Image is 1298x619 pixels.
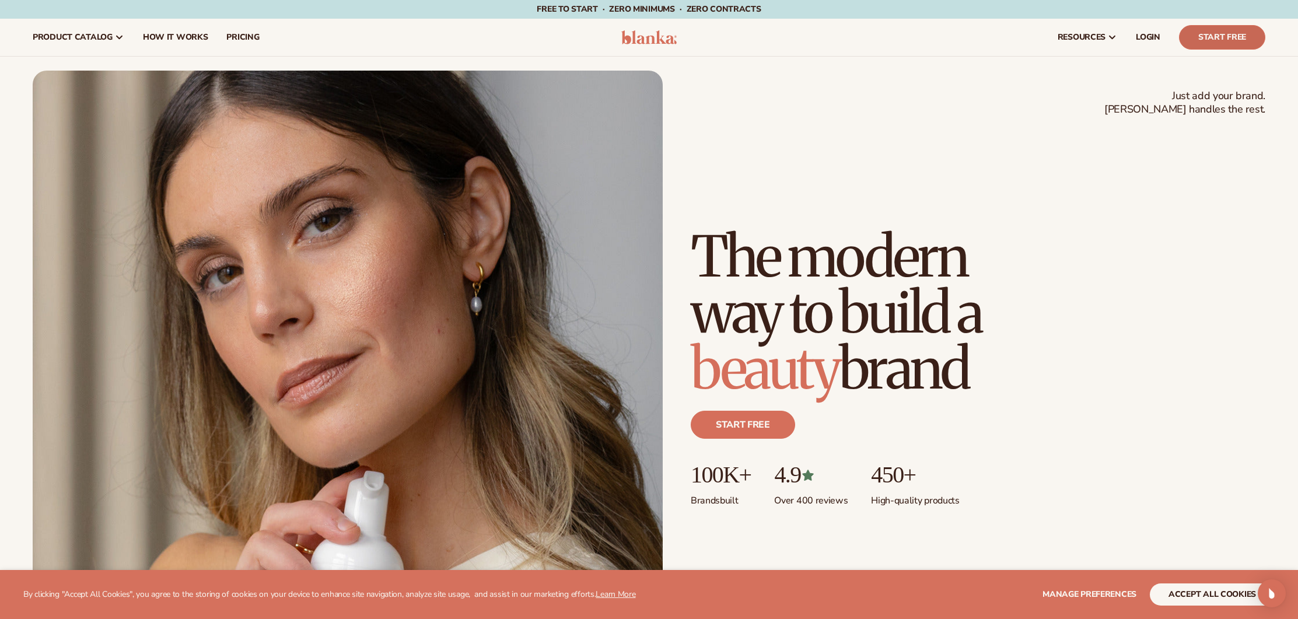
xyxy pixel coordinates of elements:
[1126,19,1170,56] a: LOGIN
[691,334,839,404] span: beauty
[1150,583,1275,606] button: accept all cookies
[33,33,113,42] span: product catalog
[691,488,751,507] p: Brands built
[691,462,751,488] p: 100K+
[1048,19,1126,56] a: resources
[226,33,259,42] span: pricing
[23,590,636,600] p: By clicking "Accept All Cookies", you agree to the storing of cookies on your device to enhance s...
[1136,33,1160,42] span: LOGIN
[1042,589,1136,600] span: Manage preferences
[1258,579,1286,607] div: Open Intercom Messenger
[217,19,268,56] a: pricing
[774,462,848,488] p: 4.9
[23,19,134,56] a: product catalog
[691,411,795,439] a: Start free
[537,4,761,15] span: Free to start · ZERO minimums · ZERO contracts
[774,488,848,507] p: Over 400 reviews
[621,30,677,44] img: logo
[1179,25,1265,50] a: Start Free
[1058,33,1105,42] span: resources
[134,19,218,56] a: How It Works
[143,33,208,42] span: How It Works
[1104,89,1265,117] span: Just add your brand. [PERSON_NAME] handles the rest.
[1042,583,1136,606] button: Manage preferences
[691,229,1064,397] h1: The modern way to build a brand
[871,462,959,488] p: 450+
[596,589,635,600] a: Learn More
[871,488,959,507] p: High-quality products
